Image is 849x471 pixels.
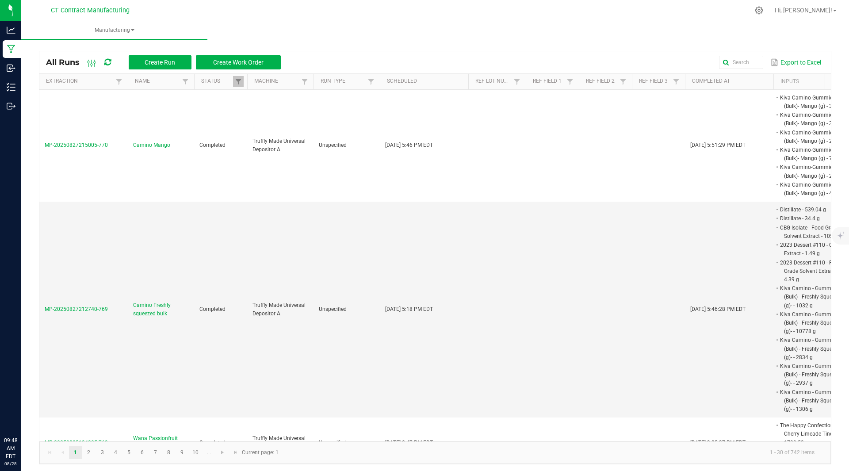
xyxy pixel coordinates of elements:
[319,440,347,446] span: Unspecified
[82,446,95,459] a: Page 2
[149,446,162,459] a: Page 7
[46,78,113,85] a: ExtractionSortable
[779,128,849,146] li: Kiva Camino-Gummies (Bulk)- Mango (g) - 2894 g
[252,435,306,450] span: Truffly Made Universal Depositor A
[779,388,849,414] li: Kiva Camino - Gummies (Bulk) - Freshly Squeezed (g)- - 1306 g
[321,78,365,85] a: Run TypeSortable
[779,241,849,258] li: 2023 Dessert #110 - CO2 Extract - 1.49 g
[7,83,15,92] inline-svg: Inventory
[252,302,306,317] span: Truffly Made Universal Depositor A
[4,437,17,460] p: 09:48 AM EDT
[232,449,239,456] span: Go to the last page
[719,56,763,69] input: Search
[779,258,849,284] li: 2023 Dessert #110 - Food Grade Solvent Extract - 4.39 g
[690,440,746,446] span: [DATE] 3:35:37 PM EDT
[39,441,831,464] kendo-pager: Current page: 1
[512,76,522,87] a: Filter
[45,142,108,148] span: MP-20250827215005-770
[671,76,681,87] a: Filter
[229,446,242,459] a: Go to the last page
[196,55,281,69] button: Create Work Order
[779,180,849,198] li: Kiva Camino-Gummies (Bulk)- Mango (g) - 4194 g
[129,55,191,69] button: Create Run
[252,138,306,153] span: Truffly Made Universal Depositor A
[779,163,849,180] li: Kiva Camino-Gummies (Bulk)- Mango (g) - 2332 g
[779,310,849,336] li: Kiva Camino - Gummies (Bulk) - Freshly Squeezed (g)- - 10778 g
[385,306,433,312] span: [DATE] 5:18 PM EDT
[201,78,233,85] a: StatusSortable
[21,21,207,40] a: Manufacturing
[779,146,849,163] li: Kiva Camino-Gummies (Bulk)- Mango (g) - 7731 g
[109,446,122,459] a: Page 4
[233,76,244,87] a: Filter
[45,306,108,312] span: MP-20250827212740-769
[775,7,832,14] span: Hi, [PERSON_NAME]!
[135,78,180,85] a: NameSortable
[385,142,433,148] span: [DATE] 5:46 PM EDT
[219,449,226,456] span: Go to the next page
[639,78,670,85] a: Ref Field 3Sortable
[753,6,765,15] div: Manage settings
[199,142,226,148] span: Completed
[618,76,628,87] a: Filter
[114,76,124,87] a: Filter
[319,306,347,312] span: Unspecified
[199,440,226,446] span: Completed
[319,142,347,148] span: Unspecified
[21,27,207,34] span: Manufacturing
[779,93,849,111] li: Kiva Camino-Gummies (Bulk)- Mango (g) - 3630 g
[692,78,770,85] a: Completed AtSortable
[7,102,15,111] inline-svg: Outbound
[4,460,17,467] p: 08/28
[779,421,849,447] li: The Happy Confection Cherry Limeade Tincture - 1709.58 g
[779,223,849,241] li: CBG Isolate - Food Grade Solvent Extract - 1054.76 g
[133,141,170,149] span: Camino Mango
[254,78,299,85] a: MachineSortable
[779,214,849,223] li: Distillate - 34.4 g
[779,284,849,310] li: Kiva Camino - Gummies (Bulk) - Freshly Squeezed (g)- - 1032 g
[779,205,849,214] li: Distillate - 539.04 g
[299,76,310,87] a: Filter
[133,301,189,318] span: Camino Freshly squeezed bulk
[475,78,511,85] a: Ref Lot NumberSortable
[45,440,108,446] span: MP-20250825184805-768
[690,142,746,148] span: [DATE] 5:51:29 PM EDT
[145,59,175,66] span: Create Run
[533,78,564,85] a: Ref Field 1Sortable
[779,336,849,362] li: Kiva Camino - Gummies (Bulk) - Freshly Squeezed (g)- - 2834 g
[46,55,287,70] div: All Runs
[779,362,849,388] li: Kiva Camino - Gummies (Bulk) - Freshly Squeezed (g)- - 2937 g
[769,55,823,70] button: Export to Excel
[189,446,202,459] a: Page 10
[779,111,849,128] li: Kiva Camino-Gummies (Bulk)- Mango (g) - 3560 g
[213,59,264,66] span: Create Work Order
[366,76,376,87] a: Filter
[203,446,215,459] a: Page 11
[387,78,465,85] a: ScheduledSortable
[51,7,130,14] span: CT Contract Manufacturing
[690,306,746,312] span: [DATE] 5:46:28 PM EDT
[136,446,149,459] a: Page 6
[565,76,575,87] a: Filter
[133,434,189,451] span: Wana Passionfruit Pineapple 1:1:1
[176,446,188,459] a: Page 9
[7,45,15,54] inline-svg: Manufacturing
[199,306,226,312] span: Completed
[162,446,175,459] a: Page 8
[385,440,433,446] span: [DATE] 2:47 PM EDT
[7,64,15,73] inline-svg: Inbound
[284,445,822,460] kendo-pager-info: 1 - 30 of 742 items
[96,446,109,459] a: Page 3
[9,400,35,427] iframe: Resource center
[122,446,135,459] a: Page 5
[180,76,191,87] a: Filter
[69,446,82,459] a: Page 1
[586,78,617,85] a: Ref Field 2Sortable
[216,446,229,459] a: Go to the next page
[7,26,15,34] inline-svg: Analytics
